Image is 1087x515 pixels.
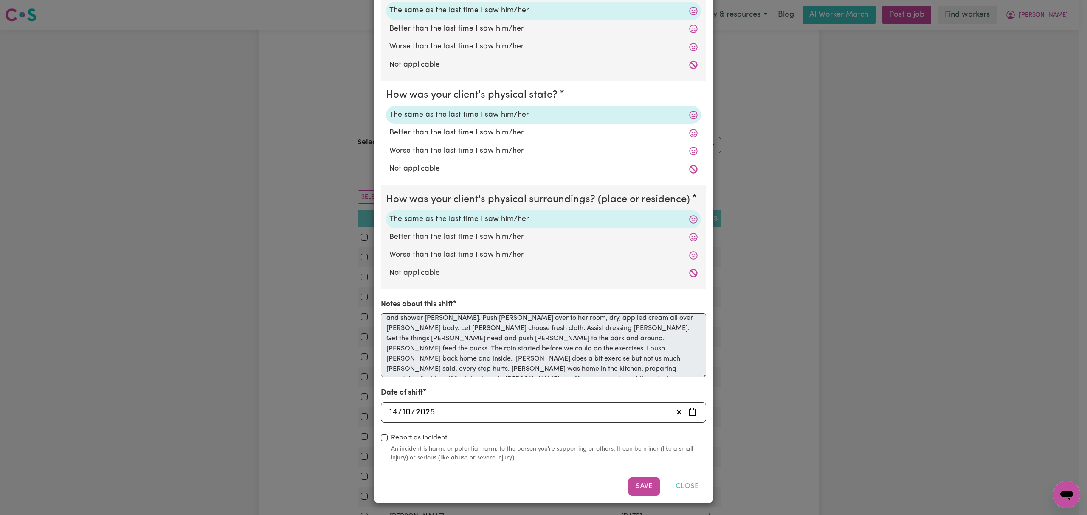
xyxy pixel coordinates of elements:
label: Not applicable [389,163,698,174]
span: / [398,408,402,417]
label: Report as Incident [391,433,447,443]
span: / [411,408,415,417]
label: Better than the last time I saw him/her [389,23,698,34]
label: The same as the last time I saw him/her [389,5,698,16]
iframe: Button to launch messaging window, conversation in progress [1053,481,1080,508]
label: Better than the last time I saw him/her [389,127,698,138]
label: Notes about this shift [381,299,453,310]
button: Clear date of shift [673,406,686,419]
label: Worse than the last time I saw him/her [389,41,698,52]
label: Worse than the last time I saw him/her [389,249,698,260]
textarea: [PERSON_NAME] was up and sitting in her Wheelchair at the table, [PERSON_NAME] is sitting next to... [381,313,706,377]
button: Close [668,477,706,496]
button: Save [628,477,660,496]
label: Not applicable [389,268,698,279]
legend: How was your client's physical surroundings? (place or residence) [386,192,693,207]
label: Worse than the last time I saw him/her [389,146,698,157]
label: Not applicable [389,59,698,70]
label: Better than the last time I saw him/her [389,232,698,243]
label: The same as the last time I saw him/her [389,214,698,225]
button: Enter the date of shift [686,406,699,419]
input: -- [389,406,398,419]
label: Date of shift [381,387,423,398]
input: -- [402,406,411,419]
legend: How was your client's physical state? [386,87,561,103]
small: An incident is harm, or potential harm, to the person you're supporting or others. It can be mino... [391,445,706,462]
label: The same as the last time I saw him/her [389,109,698,120]
input: ---- [415,406,435,419]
